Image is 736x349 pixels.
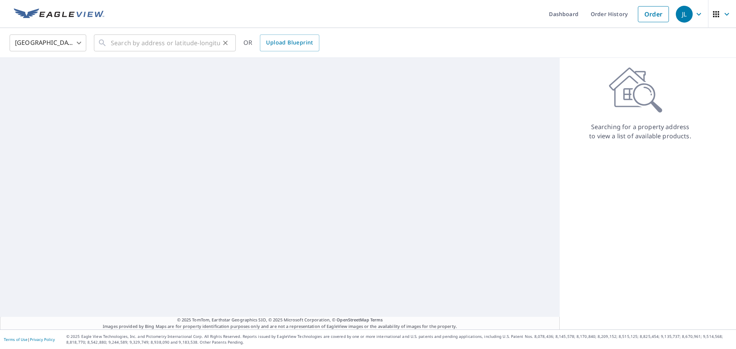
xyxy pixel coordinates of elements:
a: OpenStreetMap [337,317,369,323]
a: Terms of Use [4,337,28,342]
span: © 2025 TomTom, Earthstar Geographics SIO, © 2025 Microsoft Corporation, © [177,317,383,323]
p: | [4,337,55,342]
div: JL [676,6,693,23]
p: Searching for a property address to view a list of available products. [589,122,692,141]
div: OR [243,34,319,51]
a: Upload Blueprint [260,34,319,51]
a: Terms [370,317,383,323]
input: Search by address or latitude-longitude [111,32,220,54]
div: [GEOGRAPHIC_DATA] [10,32,86,54]
p: © 2025 Eagle View Technologies, Inc. and Pictometry International Corp. All Rights Reserved. Repo... [66,334,732,345]
a: Privacy Policy [30,337,55,342]
span: Upload Blueprint [266,38,313,48]
button: Clear [220,38,231,48]
a: Order [638,6,669,22]
img: EV Logo [14,8,104,20]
